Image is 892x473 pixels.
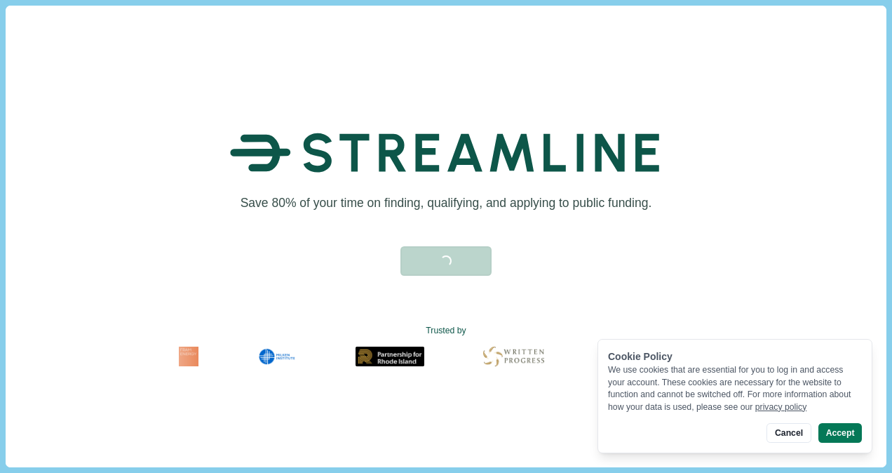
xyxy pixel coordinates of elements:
img: Fram Energy Logo [179,347,198,366]
button: Cancel [766,423,811,443]
text: Trusted by [426,325,466,338]
img: Streamline Climate Logo [230,114,662,192]
button: Accept [818,423,862,443]
a: privacy policy [755,402,807,412]
h1: Save 80% of your time on finding, qualifying, and applying to public funding. [236,194,656,212]
div: We use cookies that are essential for you to log in and access your account. These cookies are ne... [608,364,862,413]
img: Milken Institute Logo [257,347,297,366]
span: Cookie Policy [608,351,673,362]
img: Partnership for Rhode Island Logo [356,347,424,366]
img: Written Progress Logo [483,347,544,366]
